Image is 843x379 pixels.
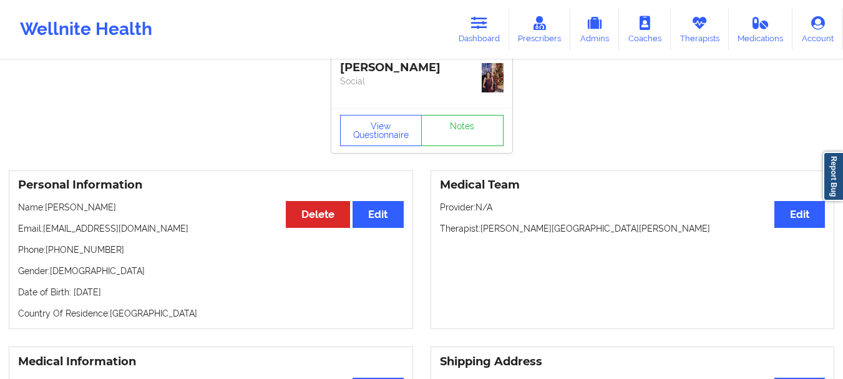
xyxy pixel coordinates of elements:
h3: Personal Information [18,178,404,192]
a: Medications [729,9,793,50]
h3: Shipping Address [440,355,826,369]
p: Country Of Residence: [GEOGRAPHIC_DATA] [18,307,404,320]
a: Dashboard [449,9,509,50]
a: Prescribers [509,9,571,50]
h3: Medical Information [18,355,404,369]
p: Provider: N/A [440,201,826,214]
a: Coaches [619,9,671,50]
a: Admins [570,9,619,50]
p: Date of Birth: [DATE] [18,286,404,298]
button: Delete [286,201,350,228]
p: Gender: [DEMOGRAPHIC_DATA] [18,265,404,277]
img: d7d9c107-467e-4005-a096-276b9040e089_373e8100-a18d-4ae7-b449-52b0e81ce761received_159428981479220... [482,63,504,92]
a: Therapists [671,9,729,50]
a: Report Bug [823,152,843,201]
p: Name: [PERSON_NAME] [18,201,404,214]
p: Social [340,75,504,87]
a: Account [792,9,843,50]
p: Therapist: [PERSON_NAME][GEOGRAPHIC_DATA][PERSON_NAME] [440,222,826,235]
p: Phone: [PHONE_NUMBER] [18,244,404,256]
h3: Medical Team [440,178,826,192]
a: Notes [421,115,504,146]
button: View Questionnaire [340,115,422,146]
p: Email: [EMAIL_ADDRESS][DOMAIN_NAME] [18,222,404,235]
div: [PERSON_NAME] [340,61,504,75]
button: Edit [353,201,403,228]
button: Edit [774,201,825,228]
